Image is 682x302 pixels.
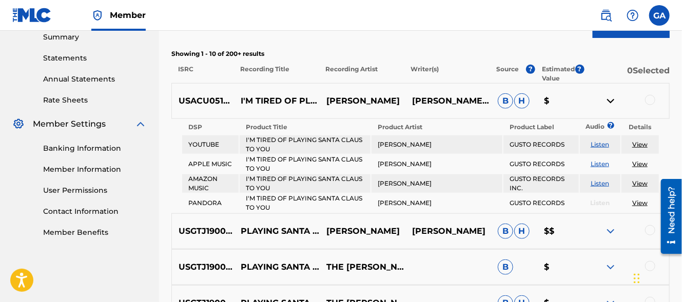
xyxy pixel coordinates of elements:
td: [PERSON_NAME] [372,135,502,154]
p: $$ [537,225,583,237]
img: contract [605,95,617,107]
a: Rate Sheets [43,95,147,106]
span: H [514,224,530,239]
p: Audio [580,122,592,131]
a: Banking Information [43,143,147,154]
img: search [600,9,612,22]
td: APPLE MUSIC [182,155,239,173]
a: Public Search [596,5,616,26]
th: Product Artist [372,120,502,134]
th: Product Label [503,120,578,134]
a: Summary [43,32,147,43]
td: GUSTO RECORDS [503,194,578,212]
span: H [514,93,530,109]
p: Listen [580,198,620,208]
td: GUSTO RECORDS [503,155,578,173]
p: ISRC [171,65,233,83]
th: DSP [182,120,239,134]
td: PANDORA [182,194,239,212]
a: View [632,140,648,148]
td: YOUTUBE [182,135,239,154]
p: Estimated Value [542,65,575,83]
a: Member Information [43,164,147,175]
a: View [632,199,648,207]
img: expand [605,261,617,273]
td: I'M TIRED OF PLAYING SANTA CLAUS TO YOU [240,174,371,193]
span: ? [526,65,535,74]
p: PLAYING SANTA CLAUS [234,225,320,237]
img: expand [134,118,147,130]
p: [PERSON_NAME] [405,225,491,237]
p: Writer(s) [404,65,489,83]
p: $ [537,261,583,273]
p: USGTJ1900330 [172,225,234,237]
span: Member [110,9,146,21]
p: PLAYING SANTA CLAUS [234,261,320,273]
div: Drag [634,263,640,294]
a: Member Benefits [43,227,147,238]
a: Listen [591,179,609,187]
img: expand [605,225,617,237]
iframe: Resource Center [653,175,682,258]
a: View [632,160,648,168]
td: I'M TIRED OF PLAYING SANTA CLAUS TO YOU [240,194,371,212]
td: I'M TIRED OF PLAYING SANTA CLAUS TO YOU [240,155,371,173]
p: USACU0518238 [172,95,234,107]
td: [PERSON_NAME] [372,155,502,173]
span: B [498,224,513,239]
a: Annual Statements [43,74,147,85]
p: [PERSON_NAME], [PERSON_NAME] [405,95,491,107]
div: Help [622,5,643,26]
span: ? [575,65,584,74]
td: [PERSON_NAME] [372,174,502,193]
td: GUSTO RECORDS INC. [503,174,578,193]
a: Listen [591,140,609,148]
p: [PERSON_NAME] [320,95,405,107]
img: help [627,9,639,22]
td: GUSTO RECORDS [503,135,578,154]
p: Source [496,65,519,83]
span: Member Settings [33,118,106,130]
img: MLC Logo [12,8,52,23]
p: Showing 1 - 10 of 200+ results [171,49,670,58]
p: THE [PERSON_NAME] ORCHESTRA;[PERSON_NAME] [320,261,405,273]
p: Recording Title [233,65,318,83]
a: Statements [43,53,147,64]
span: B [498,93,513,109]
p: Recording Artist [319,65,404,83]
th: Details [621,120,659,134]
th: Product Title [240,120,371,134]
span: ? [610,122,611,129]
a: User Permissions [43,185,147,196]
td: I'M TIRED OF PLAYING SANTA CLAUS TO YOU [240,135,371,154]
p: USGTJ1900330 [172,261,234,273]
p: $ [537,95,583,107]
p: 0 Selected [584,65,670,83]
td: [PERSON_NAME] [372,194,502,212]
img: Member Settings [12,118,25,130]
a: View [632,179,648,187]
span: B [498,259,513,275]
a: Contact Information [43,206,147,217]
iframe: Chat Widget [631,253,682,302]
img: Top Rightsholder [91,9,104,22]
td: AMAZON MUSIC [182,174,239,193]
p: [PERSON_NAME] [320,225,405,237]
p: I'M TIRED OF PLAYING SANTA CLAUS TO YOU [234,95,320,107]
a: Listen [591,160,609,168]
div: User Menu [649,5,670,26]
